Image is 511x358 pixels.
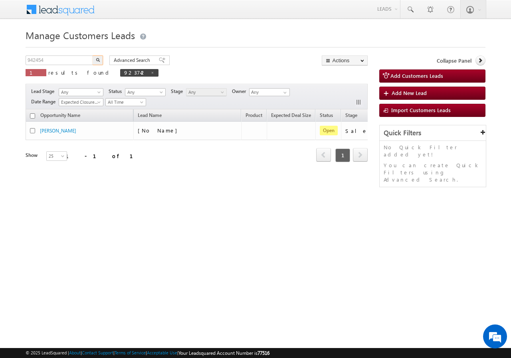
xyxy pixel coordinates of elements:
span: Lead Name [134,111,166,121]
span: 1 [30,69,42,76]
a: prev [316,149,331,162]
div: Quick Filters [380,125,486,141]
span: next [353,148,368,162]
span: Expected Closure Date [59,99,101,106]
a: Opportunity Name [36,111,84,121]
span: 923742 [124,69,147,76]
span: Lead Stage [31,88,57,95]
span: All Time [106,99,144,106]
span: Advanced Search [114,57,153,64]
a: Stage [341,111,361,121]
img: Search [96,58,100,62]
a: Any [186,88,227,96]
a: Status [316,111,337,121]
a: [PERSON_NAME] [40,128,76,134]
a: 25 [46,151,67,161]
span: © 2025 LeadSquared | | | | | [26,349,269,357]
a: Show All Items [279,89,289,97]
span: Product [246,112,262,118]
a: Expected Closure Date [59,98,103,106]
a: All Time [105,98,146,106]
input: Check all records [30,113,35,119]
a: Any [125,88,166,96]
span: Stage [345,112,357,118]
p: No Quick Filter added yet! [384,144,482,158]
span: Expected Deal Size [271,112,311,118]
span: Stage [171,88,186,95]
span: [No Name] [138,127,181,134]
a: Acceptable Use [147,350,177,355]
a: next [353,149,368,162]
span: Collapse Panel [437,57,471,64]
a: Terms of Service [115,350,146,355]
span: Any [186,89,224,96]
span: 25 [47,152,68,160]
span: 1 [335,148,350,162]
a: Expected Deal Size [267,111,315,121]
span: Any [125,89,163,96]
span: prev [316,148,331,162]
span: Any [59,89,101,96]
span: Your Leadsquared Account Number is [178,350,269,356]
span: Import Customers Leads [391,107,451,113]
span: Manage Customers Leads [26,29,135,42]
div: Show [26,152,40,159]
span: Add Customers Leads [390,72,443,79]
div: 1 - 1 of 1 [65,151,143,160]
span: Owner [232,88,249,95]
span: 77516 [257,350,269,356]
a: Any [59,88,103,96]
span: Status [109,88,125,95]
span: Opportunity Name [40,112,80,118]
a: About [69,350,81,355]
span: Date Range [31,98,59,105]
div: Sale Marked [345,127,401,134]
button: Actions [322,55,368,65]
input: Type to Search [249,88,290,96]
p: You can create Quick Filters using Advanced Search. [384,162,482,183]
span: Add New Lead [392,89,427,96]
a: Contact Support [82,350,113,355]
span: results found [48,69,112,76]
span: Open [320,126,338,135]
